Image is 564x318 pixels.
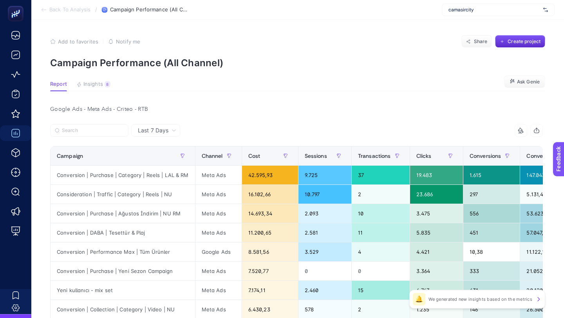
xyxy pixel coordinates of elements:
span: Channel [202,153,223,159]
span: Feedback [5,2,30,9]
div: 11 [352,223,410,242]
span: Report [50,81,67,87]
button: Create project [495,35,545,48]
span: Transactions [358,153,391,159]
div: 7.174,11 [242,281,298,300]
div: 2.093 [298,204,351,223]
button: Ask Genie [504,76,545,88]
span: Clicks [416,153,432,159]
div: 15 [352,281,410,300]
div: Meta Ads [195,204,242,223]
div: 451 [463,223,520,242]
div: 16.102,66 [242,185,298,204]
div: 10,38 [463,242,520,261]
div: 556 [463,204,520,223]
div: 3.529 [298,242,351,261]
div: 4.747 [410,281,463,300]
div: 8.581,56 [242,242,298,261]
div: Yeni kullanıcı - mix set [51,281,195,300]
span: Campaign [57,153,83,159]
div: 2.460 [298,281,351,300]
div: 9.725 [298,166,351,184]
button: Notify me [108,38,140,45]
span: Ask Genie [517,79,540,85]
div: 42.595,93 [242,166,298,184]
div: 0 [298,262,351,280]
span: Insights [83,81,103,87]
div: 7.520,77 [242,262,298,280]
div: 297 [463,185,520,204]
div: 5.835 [410,223,463,242]
div: 37 [352,166,410,184]
div: 3.475 [410,204,463,223]
span: Sessions [305,153,327,159]
span: Create project [508,38,540,45]
div: 10.797 [298,185,351,204]
div: Meta Ads [195,262,242,280]
div: Meta Ads [195,223,242,242]
div: 19.483 [410,166,463,184]
div: 8 [105,81,110,87]
div: Consideration | Traffic | Category | Reels | NU [51,185,195,204]
button: Share [461,35,492,48]
span: Campaign Performance (All Channel) [110,7,188,13]
div: 2.581 [298,223,351,242]
div: 2 [352,185,410,204]
div: 333 [463,262,520,280]
span: Notify me [116,38,140,45]
div: Conversion | Performance Max | Tüm Ürünler [51,242,195,261]
div: 0 [352,262,410,280]
span: / [95,6,97,13]
div: Conversion | Purchase | Yeni Sezon Campaign [51,262,195,280]
span: camasircity [448,7,540,13]
div: 3.364 [410,262,463,280]
p: Campaign Performance (All Channel) [50,57,545,69]
img: svg%3e [543,6,548,14]
span: Conversions [470,153,501,159]
div: Meta Ads [195,281,242,300]
div: 1.615 [463,166,520,184]
div: 4 [352,242,410,261]
div: Meta Ads [195,166,242,184]
div: 23.686 [410,185,463,204]
span: Cost [248,153,260,159]
div: Conversion | DABA | Tesettür & Plaj [51,223,195,242]
div: 431 [463,281,520,300]
div: Google Ads [195,242,242,261]
div: 11.200,65 [242,223,298,242]
span: Back To Analysis [49,7,90,13]
span: Add to favorites [58,38,98,45]
div: 10 [352,204,410,223]
div: 🔔 [413,293,425,305]
div: 4.421 [410,242,463,261]
input: Search [62,128,124,134]
button: Add to favorites [50,38,98,45]
div: Meta Ads [195,185,242,204]
div: Conversion | Purchase | Ağustos İndirim | NU RM [51,204,195,223]
div: Conversion | Purchase | Category | Reels | LAL & RM [51,166,195,184]
span: Last 7 Days [138,126,168,134]
span: Share [474,38,488,45]
div: 14.693,34 [242,204,298,223]
div: Google Ads - Meta Ads - Criteo - RTB [44,104,549,115]
p: We generated new insights based on the metrics [428,296,532,302]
